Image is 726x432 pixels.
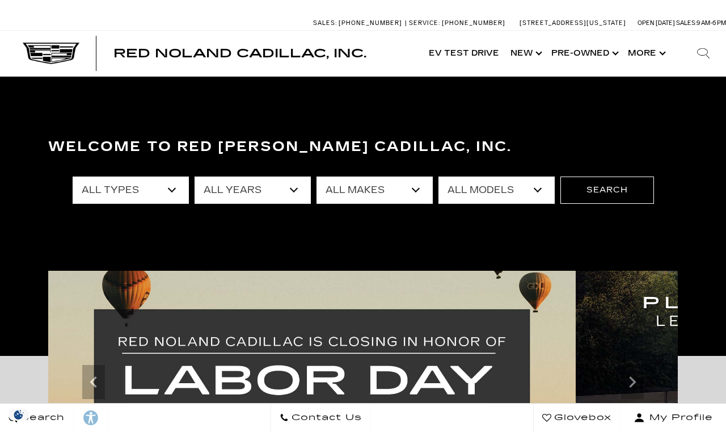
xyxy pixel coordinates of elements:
span: Glovebox [551,410,611,426]
span: Sales: [676,19,697,27]
a: Red Noland Cadillac, Inc. [113,48,366,59]
a: [STREET_ADDRESS][US_STATE] [520,19,626,27]
div: Previous [82,365,105,399]
a: Sales: [PHONE_NUMBER] [313,20,405,26]
section: Click to Open Cookie Consent Modal [6,409,32,421]
select: Filter by year [195,177,311,204]
span: My Profile [645,410,713,426]
h3: Welcome to Red [PERSON_NAME] Cadillac, Inc. [48,136,678,158]
div: Next [621,365,644,399]
span: Open [DATE] [638,19,675,27]
a: Glovebox [533,404,621,432]
img: Opt-Out Icon [6,409,32,421]
a: EV Test Drive [423,31,505,76]
span: [PHONE_NUMBER] [442,19,505,27]
a: New [505,31,546,76]
span: Sales: [313,19,337,27]
button: More [622,31,669,76]
img: Cadillac Dark Logo with Cadillac White Text [23,43,79,64]
a: Pre-Owned [546,31,622,76]
a: Service: [PHONE_NUMBER] [405,20,508,26]
select: Filter by make [316,177,433,204]
span: Red Noland Cadillac, Inc. [113,47,366,60]
span: 9 AM-6 PM [697,19,726,27]
span: [PHONE_NUMBER] [339,19,402,27]
button: Search [560,177,654,204]
span: Service: [409,19,440,27]
select: Filter by type [73,177,189,204]
a: Contact Us [271,404,371,432]
button: Open user profile menu [621,404,726,432]
span: Search [18,410,65,426]
span: Contact Us [289,410,362,426]
select: Filter by model [438,177,555,204]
